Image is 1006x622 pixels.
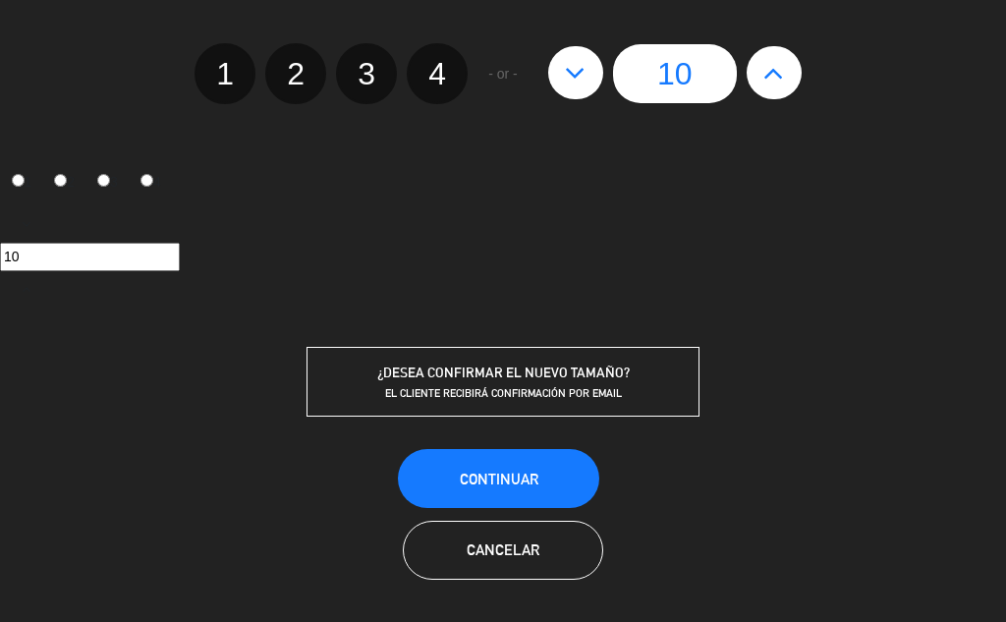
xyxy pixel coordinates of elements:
button: Continuar [398,449,599,508]
span: EL CLIENTE RECIBIRÁ CONFIRMACIÓN POR EMAIL [385,386,622,400]
span: Continuar [460,471,538,487]
label: 2 [265,43,326,104]
label: 3 [86,166,130,199]
label: 4 [407,43,468,104]
label: 1 [195,43,255,104]
input: 1 [12,174,25,187]
span: - or - [488,63,518,85]
span: ¿DESEA CONFIRMAR EL NUEVO TAMAÑO? [377,365,630,380]
label: 3 [336,43,397,104]
input: 3 [97,174,110,187]
input: 4 [140,174,153,187]
button: Cancelar [403,521,604,580]
label: 4 [129,166,172,199]
input: 2 [54,174,67,187]
span: Cancelar [467,541,539,558]
label: 2 [43,166,86,199]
